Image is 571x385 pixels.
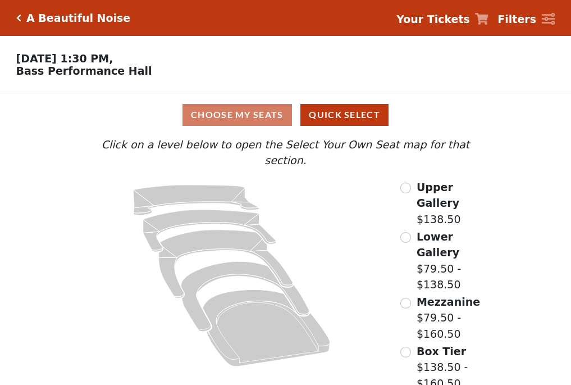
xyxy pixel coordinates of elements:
[396,11,488,28] a: Your Tickets
[417,294,492,342] label: $79.50 - $160.50
[26,12,130,25] h5: A Beautiful Noise
[497,13,536,25] strong: Filters
[417,296,480,308] span: Mezzanine
[417,229,492,293] label: $79.50 - $138.50
[417,179,492,228] label: $138.50
[143,210,276,252] path: Lower Gallery - Seats Available: 21
[417,181,459,210] span: Upper Gallery
[497,11,555,28] a: Filters
[79,137,491,169] p: Click on a level below to open the Select Your Own Seat map for that section.
[417,230,459,259] span: Lower Gallery
[203,289,331,366] path: Orchestra / Parterre Circle - Seats Available: 21
[16,14,21,22] a: Click here to go back to filters
[300,104,389,126] button: Quick Select
[396,13,470,25] strong: Your Tickets
[417,345,466,357] span: Box Tier
[134,185,259,215] path: Upper Gallery - Seats Available: 263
